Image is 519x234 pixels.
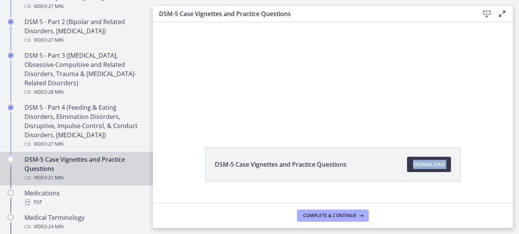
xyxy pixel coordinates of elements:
[413,160,445,169] span: Download
[24,88,144,97] div: Video
[47,222,63,231] span: · 24 min
[47,2,63,11] span: · 27 min
[24,222,144,231] div: Video
[24,198,144,207] div: PDF
[47,88,63,97] span: · 28 min
[24,188,144,207] div: Medications
[297,210,369,222] button: Complete & continue
[24,173,144,182] div: Video
[24,51,144,97] div: DSM 5 - Part 3 ([MEDICAL_DATA], Obsessive-Compulsive and Related Disorders, Trauma & [MEDICAL_DAT...
[24,17,144,45] div: DSM 5 - Part 2 (Bipolar and Related Disorders, [MEDICAL_DATA])
[8,19,14,25] i: Completed
[47,173,63,182] span: · 21 min
[24,2,144,11] div: Video
[24,36,144,45] div: Video
[24,155,144,182] div: DSM-5 Case Vignettes and Practice Questions
[215,160,347,169] span: DSM-5 Case Vignettes and Practice Questions
[303,213,357,219] span: Complete & continue
[159,9,467,18] h3: DSM-5 Case Vignettes and Practice Questions
[407,157,451,172] a: Download
[47,36,63,45] span: · 27 min
[8,52,14,58] i: Completed
[24,140,144,149] div: Video
[47,140,63,149] span: · 27 min
[8,104,14,110] i: Completed
[24,213,144,231] div: Medical Terminology
[24,103,144,149] div: DSM 5 - Part 4 (Feeding & Eating Disorders, Elimination Disorders, Disruptive, Impulse-Control, &...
